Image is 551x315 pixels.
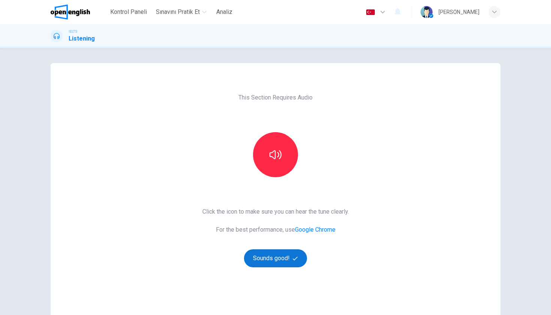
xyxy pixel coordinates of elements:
[69,34,95,43] h1: Listening
[51,5,90,20] img: OpenEnglish logo
[202,225,349,234] span: For the best performance, use
[51,5,107,20] a: OpenEnglish logo
[244,249,307,267] button: Sounds good!
[156,8,200,17] span: Sınavını Pratik Et
[213,5,237,19] button: Analiz
[439,8,479,17] div: [PERSON_NAME]
[295,226,335,233] a: Google Chrome
[153,5,210,19] button: Sınavını Pratik Et
[202,207,349,216] span: Click the icon to make sure you can hear the tune clearly.
[421,6,433,18] img: Profile picture
[366,9,375,15] img: tr
[69,29,77,34] span: IELTS
[110,8,147,17] span: Kontrol Paneli
[238,93,313,102] span: This Section Requires Audio
[216,8,232,17] span: Analiz
[107,5,150,19] button: Kontrol Paneli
